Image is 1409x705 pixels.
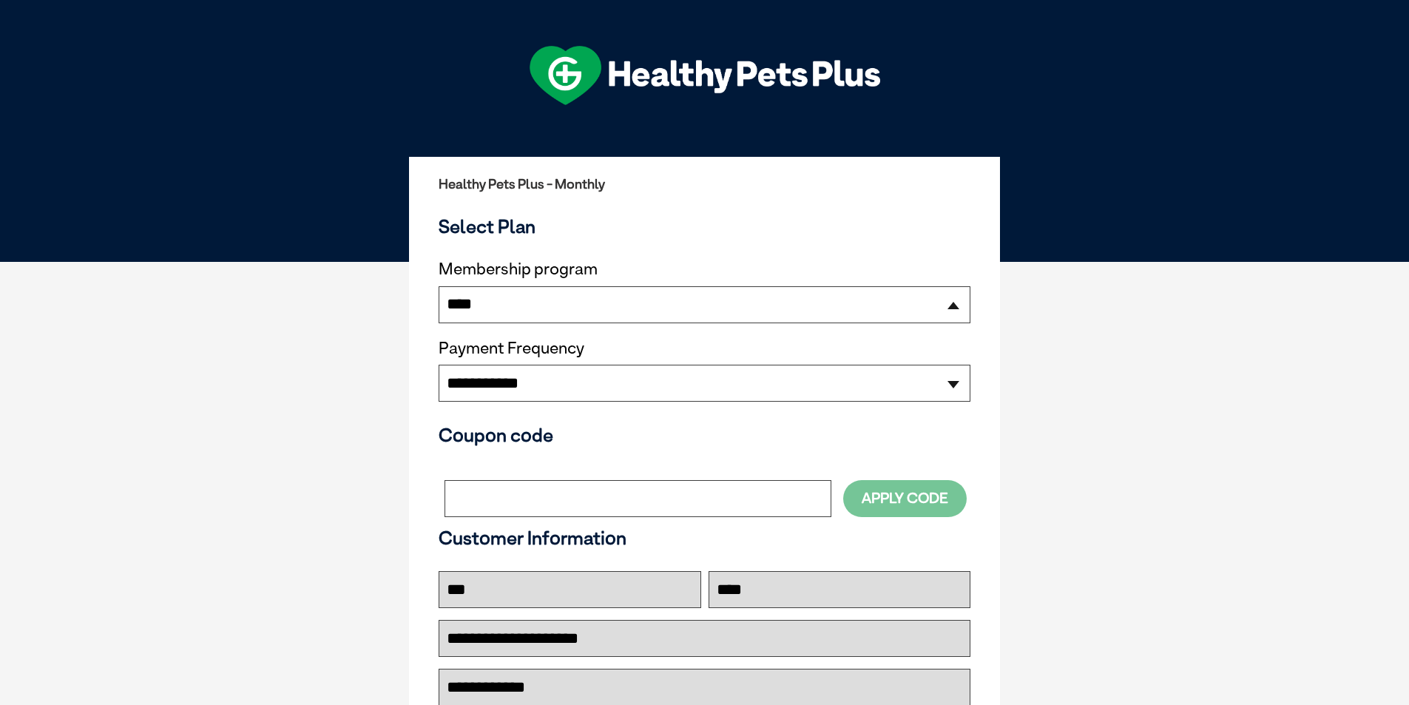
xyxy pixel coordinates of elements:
h2: Healthy Pets Plus - Monthly [439,177,970,192]
label: Payment Frequency [439,339,584,358]
label: Membership program [439,260,970,279]
h3: Select Plan [439,215,970,237]
h3: Customer Information [439,527,970,549]
button: Apply Code [843,480,967,516]
img: hpp-logo-landscape-green-white.png [530,46,880,105]
h3: Coupon code [439,424,970,446]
